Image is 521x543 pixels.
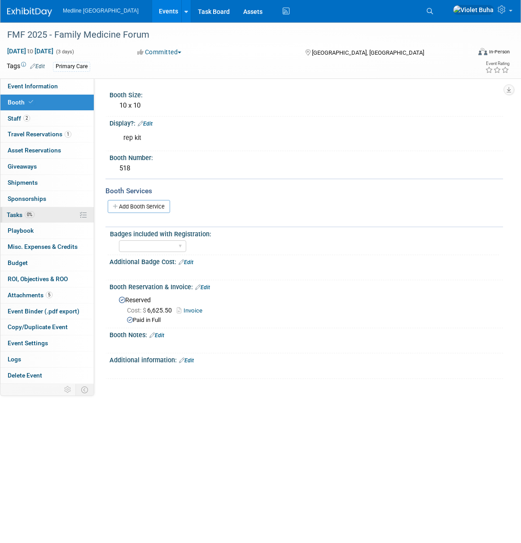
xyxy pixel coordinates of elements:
span: [GEOGRAPHIC_DATA], [GEOGRAPHIC_DATA] [312,49,424,56]
a: Sponsorships [0,191,94,207]
a: Giveaways [0,159,94,174]
div: 518 [116,161,496,175]
img: Format-Inperson.png [478,48,487,55]
a: Booth [0,95,94,110]
span: Attachments [8,291,53,299]
span: 6,625.50 [127,307,175,314]
td: Personalize Event Tab Strip [60,384,76,395]
a: Event Settings [0,335,94,351]
span: to [26,48,35,55]
a: Edit [179,259,193,265]
a: ROI, Objectives & ROO [0,271,94,287]
td: Tags [7,61,45,72]
a: Invoice [177,307,207,314]
span: Logs [8,356,21,363]
span: Event Binder (.pdf export) [8,308,79,315]
button: Committed [134,48,185,56]
span: (3 days) [55,49,74,55]
span: Budget [8,259,28,266]
div: FMF 2025 - Family Medicine Forum [4,27,460,43]
a: Edit [30,63,45,70]
div: Display?: [109,117,503,128]
span: Misc. Expenses & Credits [8,243,78,250]
span: Giveaways [8,163,37,170]
span: Event Information [8,83,58,90]
i: Booth reservation complete [29,100,33,104]
a: Playbook [0,223,94,239]
div: Booth Size: [109,88,503,100]
div: Paid in Full [127,316,496,325]
div: Booth Reservation & Invoice: [109,280,503,292]
a: Edit [138,121,153,127]
div: Event Rating [485,61,509,66]
span: Staff [8,115,30,122]
span: ROI, Objectives & ROO [8,275,68,282]
a: Delete Event [0,368,94,383]
img: ExhibitDay [7,8,52,17]
div: Reserved [116,293,496,325]
div: Badges included with Registration: [110,227,499,239]
div: Booth Notes: [109,328,503,340]
span: 1 [65,131,71,138]
a: Tasks0% [0,207,94,223]
a: Shipments [0,175,94,191]
a: Staff2 [0,111,94,126]
span: 0% [25,211,35,218]
span: Travel Reservations [8,130,71,138]
a: Add Booth Service [108,200,170,213]
a: Edit [195,284,210,291]
td: Toggle Event Tabs [76,384,94,395]
div: Booth Number: [109,151,503,162]
span: Tasks [7,211,35,218]
a: Budget [0,255,94,271]
a: Event Information [0,78,94,94]
a: Edit [149,332,164,339]
span: Copy/Duplicate Event [8,323,68,330]
div: rep kit [117,129,424,147]
div: Additional information: [109,353,503,365]
span: Cost: $ [127,307,147,314]
div: Additional Badge Cost: [109,255,503,267]
a: Event Binder (.pdf export) [0,304,94,319]
span: Asset Reservations [8,147,61,154]
a: Misc. Expenses & Credits [0,239,94,255]
span: Sponsorships [8,195,46,202]
span: Event Settings [8,339,48,347]
span: 2 [23,115,30,122]
span: 5 [46,291,53,298]
div: In-Person [489,48,510,55]
div: Primary Care [53,62,90,71]
div: 10 x 10 [116,99,496,113]
span: [DATE] [DATE] [7,47,54,55]
a: Attachments5 [0,287,94,303]
div: Event Format [432,47,510,60]
div: Booth Services [105,186,503,196]
a: Copy/Duplicate Event [0,319,94,335]
span: Medline [GEOGRAPHIC_DATA] [63,8,139,14]
span: Delete Event [8,372,42,379]
span: Booth [8,99,35,106]
a: Travel Reservations1 [0,126,94,142]
span: Shipments [8,179,38,186]
img: Violet Buha [453,5,494,15]
a: Logs [0,352,94,367]
a: Asset Reservations [0,143,94,158]
a: Edit [179,357,194,364]
span: Playbook [8,227,34,234]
